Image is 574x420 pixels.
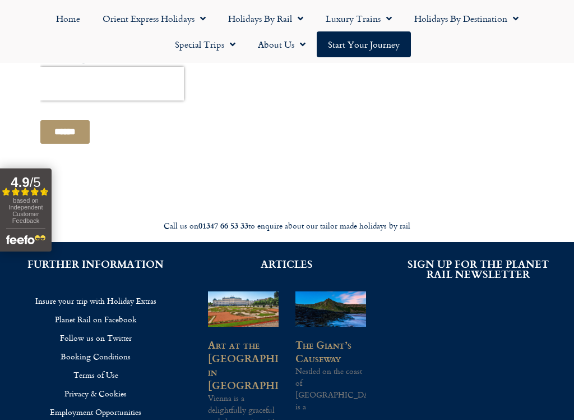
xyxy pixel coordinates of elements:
div: Call us on to enquire about our tailor made holidays by rail [6,221,568,231]
strong: 01347 66 53 33 [198,220,248,231]
span: Your last name [157,251,214,263]
a: Holidays by Destination [403,6,530,31]
a: Luxury Trains [314,6,403,31]
h2: FURTHER INFORMATION [17,259,174,269]
a: Insure your trip with Holiday Extras [17,291,174,310]
a: Booking Conditions [17,347,174,366]
h2: SIGN UP FOR THE PLANET RAIL NEWSLETTER [400,259,557,279]
a: About Us [247,31,317,57]
a: Start your Journey [317,31,411,57]
a: Privacy & Cookies [17,384,174,403]
input: By email [3,408,12,417]
h2: ARTICLES [208,259,365,269]
a: The Giant’s Causeway [295,337,351,366]
p: Nestled on the coast of [GEOGRAPHIC_DATA] is a [295,365,366,412]
a: Special Trips [164,31,247,57]
a: Holidays by Rail [217,6,314,31]
nav: Menu [6,6,568,57]
a: Terms of Use [17,366,174,384]
a: Art at the [GEOGRAPHIC_DATA] in [GEOGRAPHIC_DATA] [208,337,325,392]
a: Planet Rail on Facebook [17,310,174,328]
a: Follow us on Twitter [17,328,174,347]
a: Orient Express Holidays [91,6,217,31]
a: Home [45,6,91,31]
